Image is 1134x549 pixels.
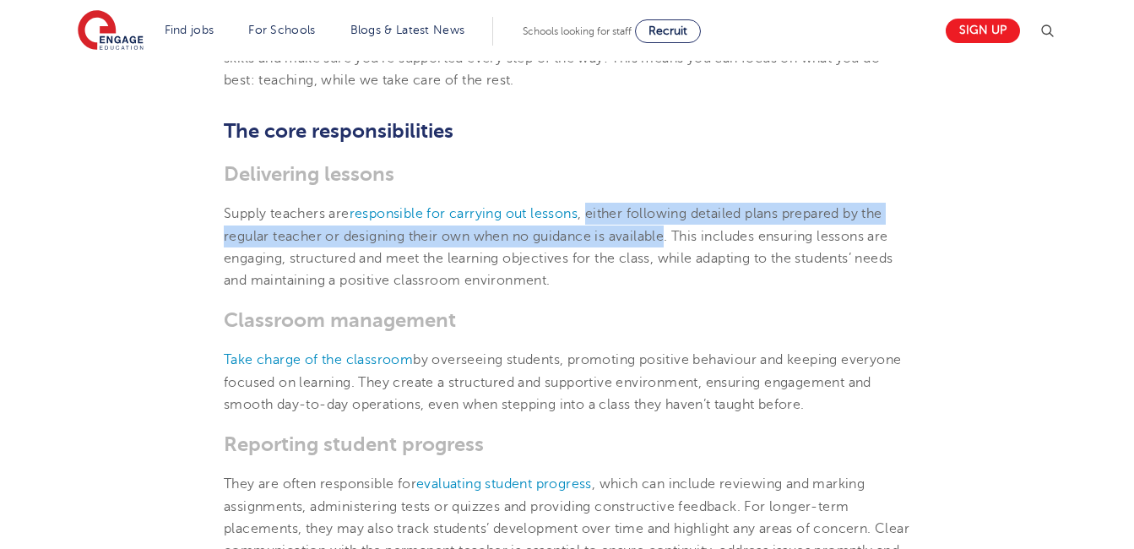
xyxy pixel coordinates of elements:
[523,25,632,37] span: Schools looking for staff
[224,203,910,291] p: Supply teachers are , either following detailed plans prepared by the regular teacher or designin...
[224,432,910,456] h3: Reporting student progress
[165,24,214,36] a: Find jobs
[416,476,592,492] a: evaluating student progress
[350,206,578,221] a: responsible for carrying out lessons
[248,24,315,36] a: For Schools
[224,349,910,416] p: by overseeing students, promoting positive behaviour and keeping everyone focused on learning. Th...
[635,19,701,43] a: Recruit
[224,308,910,332] h3: Classroom management
[350,24,465,36] a: Blogs & Latest News
[946,19,1020,43] a: Sign up
[648,24,687,37] span: Recruit
[224,352,413,367] a: Take charge of the classroom
[224,117,910,145] h2: The core responsibilities
[78,10,144,52] img: Engage Education
[224,162,910,186] h3: Delivering lessons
